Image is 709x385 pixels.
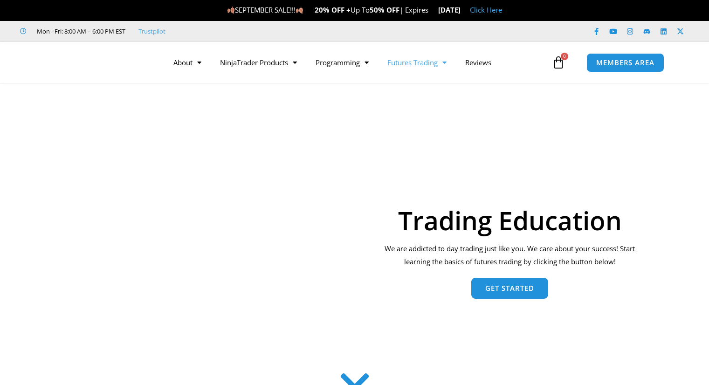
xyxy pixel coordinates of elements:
span: Mon - Fri: 8:00 AM – 6:00 PM EST [34,26,125,37]
a: Reviews [456,52,501,73]
img: 🍂 [227,7,234,14]
img: 🍂 [296,7,303,14]
nav: Menu [164,52,550,73]
strong: [DATE] [438,5,461,14]
img: AdobeStock 293954085 1 Converted | Affordable Indicators – NinjaTrader [68,132,360,354]
span: MEMBERS AREA [596,59,654,66]
a: 0 [538,49,579,76]
strong: 50% OFF [370,5,399,14]
a: NinjaTrader Products [211,52,306,73]
img: LogoAI | Affordable Indicators – NinjaTrader [34,46,135,79]
a: Trustpilot [138,26,165,37]
a: Click Here [470,5,502,14]
h1: Trading Education [379,207,641,233]
a: Programming [306,52,378,73]
p: We are addicted to day trading just like you. We care about your success! Start learning the basi... [379,242,641,268]
span: SEPTEMBER SALE!!! Up To | Expires [227,5,438,14]
span: 0 [561,53,568,60]
a: Futures Trading [378,52,456,73]
strong: 20% OFF + [315,5,351,14]
a: About [164,52,211,73]
a: MEMBERS AREA [586,53,664,72]
span: Get Started [485,285,534,292]
img: ⌛ [429,7,436,14]
a: Get Started [471,278,548,299]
